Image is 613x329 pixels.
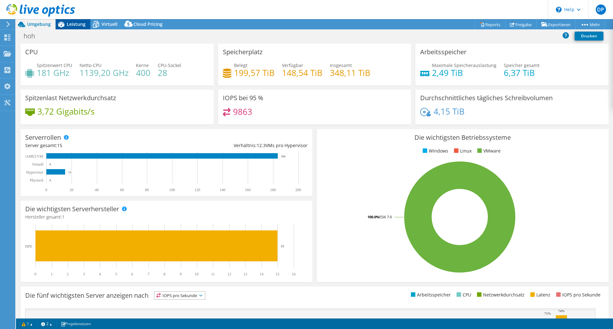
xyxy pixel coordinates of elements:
[25,134,61,141] h3: Serverrollen
[26,170,43,175] text: Hypervisor
[148,272,149,276] text: 7
[17,320,37,328] a: 1
[163,272,165,276] text: 8
[67,272,69,276] text: 2
[131,272,133,276] text: 6
[211,272,215,276] text: 11
[25,49,38,56] h3: CPU
[475,291,525,298] li: Netzwerkdurchsatz
[227,272,231,276] text: 12
[95,188,99,192] text: 40
[180,272,182,276] text: 9
[330,62,352,68] span: Insgesamt
[136,69,150,76] h4: 400
[420,94,553,101] h3: Durchschnittliches tägliches Schreibvolumen
[62,214,64,220] span: 1
[260,272,263,276] text: 14
[79,62,102,68] span: Netto-CPU
[25,142,166,149] div: Server gesamt:
[49,163,51,166] text: 0
[276,272,279,276] text: 15
[37,69,72,76] h4: 181 GHz
[67,21,86,27] span: Leistung
[155,292,205,299] span: IOPS pro Sekunde
[223,94,263,101] h3: IOPS bei 95 %
[270,188,276,192] text: 180
[133,21,163,27] span: Cloud Pricing
[504,69,540,76] h4: 6,37 TiB
[115,272,117,276] text: 5
[45,188,47,192] text: 0
[194,188,200,192] text: 120
[25,206,119,213] h3: Die wichtigsten Serverhersteller
[504,62,540,68] span: Speicher gesamt
[409,291,451,298] li: Arbeitsspeicher
[158,62,181,68] span: CPU-Sockel
[234,62,247,68] span: Belegt
[555,291,601,298] li: IOPS pro Sekunde
[282,69,322,76] h4: 148,54 TiB
[245,188,251,192] text: 160
[25,94,116,101] h3: Spitzenlast Netzwerkdurchsatz
[295,188,301,192] text: 200
[322,134,604,141] h3: Die wichtigsten Betriebssysteme
[292,272,296,276] text: 16
[556,7,562,12] svg: \n
[158,69,181,76] h4: 28
[243,272,247,276] text: 13
[30,178,43,183] text: Physisch
[37,108,95,115] h4: 3,72 Gigabits/s
[367,214,379,219] tspan: 100.0%
[455,291,471,298] li: CPU
[233,108,252,115] h4: 9863
[68,171,72,174] text: 15
[475,19,505,29] a: Reports
[99,272,101,276] text: 4
[544,311,551,315] text: 71%
[282,62,303,68] span: Verfügbar
[102,21,117,27] span: Virtuell
[34,272,36,276] text: 0
[536,19,576,29] a: Exportieren
[558,309,564,313] text: 74%
[476,147,501,154] li: VMware
[529,291,550,298] li: Latenz
[220,188,225,192] text: 140
[596,4,606,15] span: DP
[166,142,307,149] div: Verhältnis: VMs pro Hypervisor
[79,69,129,76] h4: 1139,20 GHz
[21,33,45,40] h1: hoh
[51,272,53,276] text: 1
[49,179,51,182] text: 0
[432,69,496,76] h4: 2,49 TiB
[434,108,465,115] h4: 4,15 TiB
[281,155,285,158] text: 184
[257,142,266,148] span: 12.3
[37,62,72,68] span: Spitzenwert CPU
[136,62,149,68] span: Kerne
[83,272,85,276] text: 3
[281,244,284,248] text: 15
[223,49,262,56] h3: Speicherplatz
[145,188,149,192] text: 80
[120,188,124,192] text: 60
[37,320,57,328] a: 2
[25,213,307,221] h4: Hersteller gesamt:
[169,188,175,192] text: 100
[575,19,605,29] a: Mehr
[452,147,472,154] li: Linux
[234,69,275,76] h4: 199,57 TiB
[57,142,62,148] span: 15
[25,244,32,249] text: HPE
[575,32,603,41] a: Drucken
[420,49,466,56] h3: Arbeitsspeicher
[56,320,95,328] a: Projektnotizen
[421,147,448,154] li: Windows
[32,162,43,167] text: Virtuell
[330,69,370,76] h4: 348,11 TiB
[432,62,496,68] span: Maximale Speicherauslastung
[505,19,537,29] a: Freigabe
[379,214,392,219] tspan: ESXi 7.0
[195,272,199,276] text: 10
[27,21,51,27] span: Umgebung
